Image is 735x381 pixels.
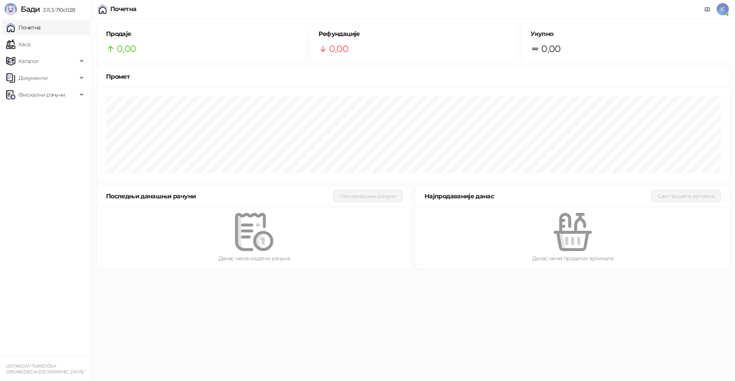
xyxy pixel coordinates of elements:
[18,54,39,69] span: Каталог
[5,3,17,15] img: Logo
[318,29,509,39] h5: Рефундације
[6,363,85,375] small: USTANOVA "TURISTIČKA ORGANIZACIJA [GEOGRAPHIC_DATA]"
[333,190,402,202] button: Сви данашњи рачуни
[6,37,30,52] a: Каса
[701,3,714,15] a: Документација
[18,87,65,102] span: Фискални рачуни
[117,42,136,56] span: 0,00
[428,254,718,263] div: Данас нема продатих артикала
[106,72,721,81] div: Промет
[18,70,47,86] span: Документи
[110,6,137,12] div: Почетна
[6,20,41,35] a: Почетна
[106,191,333,201] div: Последњи данашњи рачуни
[40,6,75,13] span: 3.11.3-710c028
[531,29,721,39] h5: Укупно
[109,254,399,263] div: Данас нема издатих рачуна
[106,29,296,39] h5: Продаје
[425,191,652,201] div: Најпродаваније данас
[652,190,721,202] button: Сви продати артикли
[329,42,348,56] span: 0,00
[21,5,40,14] span: Бади
[541,42,560,56] span: 0,00
[717,3,729,15] span: IC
